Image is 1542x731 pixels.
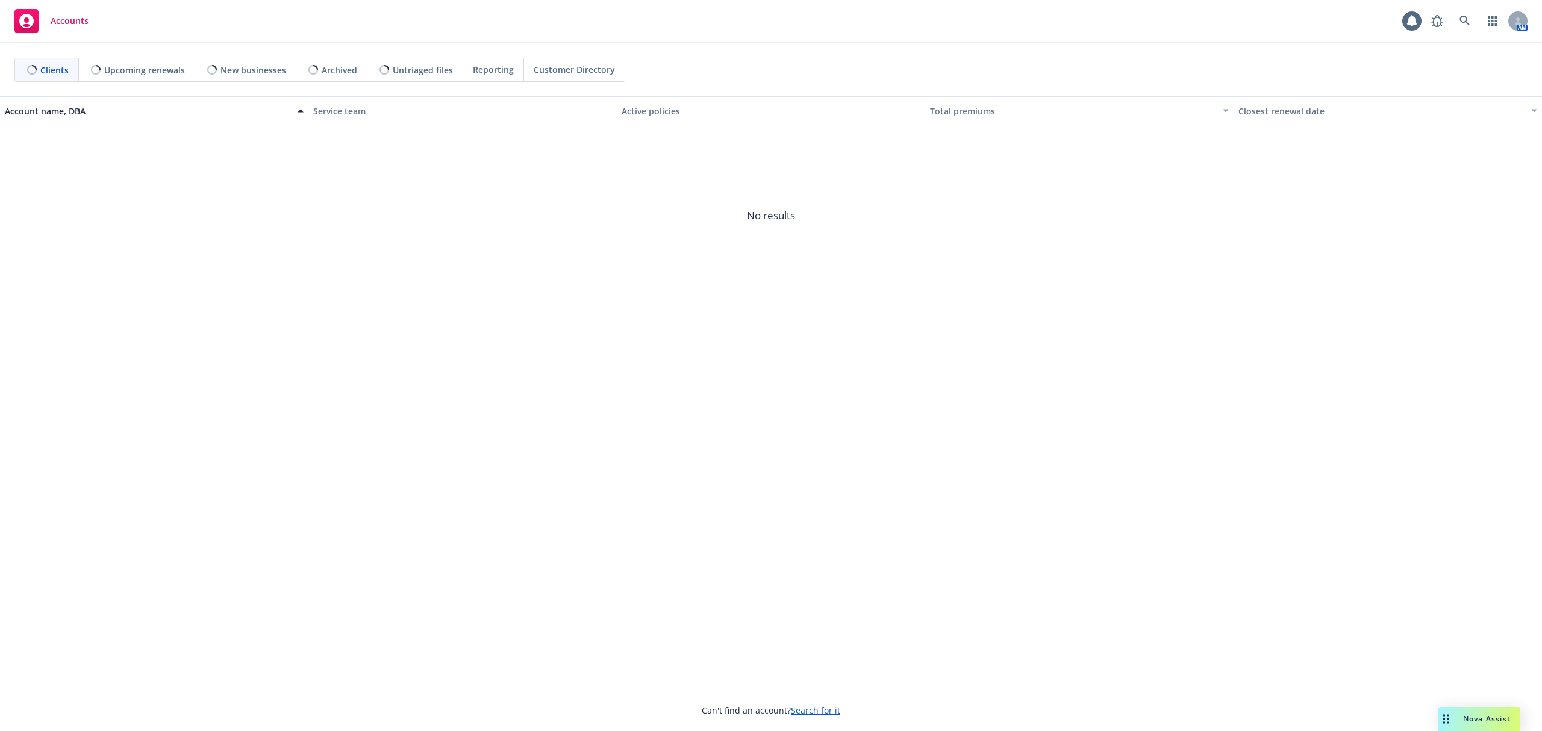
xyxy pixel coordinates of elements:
[473,63,514,76] span: Reporting
[220,64,286,76] span: New businesses
[925,96,1234,125] button: Total premiums
[622,105,920,117] div: Active policies
[10,4,93,38] a: Accounts
[393,64,453,76] span: Untriaged files
[104,64,185,76] span: Upcoming renewals
[1438,707,1453,731] div: Drag to move
[1234,96,1542,125] button: Closest renewal date
[51,16,89,26] span: Accounts
[313,105,612,117] div: Service team
[534,63,615,76] span: Customer Directory
[1481,9,1505,33] a: Switch app
[1463,714,1511,724] span: Nova Assist
[5,105,290,117] div: Account name, DBA
[1438,707,1520,731] button: Nova Assist
[702,704,840,717] span: Can't find an account?
[617,96,925,125] button: Active policies
[791,705,840,716] a: Search for it
[1238,105,1524,117] div: Closest renewal date
[322,64,357,76] span: Archived
[1425,9,1449,33] a: Report a Bug
[930,105,1216,117] div: Total premiums
[40,64,69,76] span: Clients
[1453,9,1477,33] a: Search
[308,96,617,125] button: Service team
